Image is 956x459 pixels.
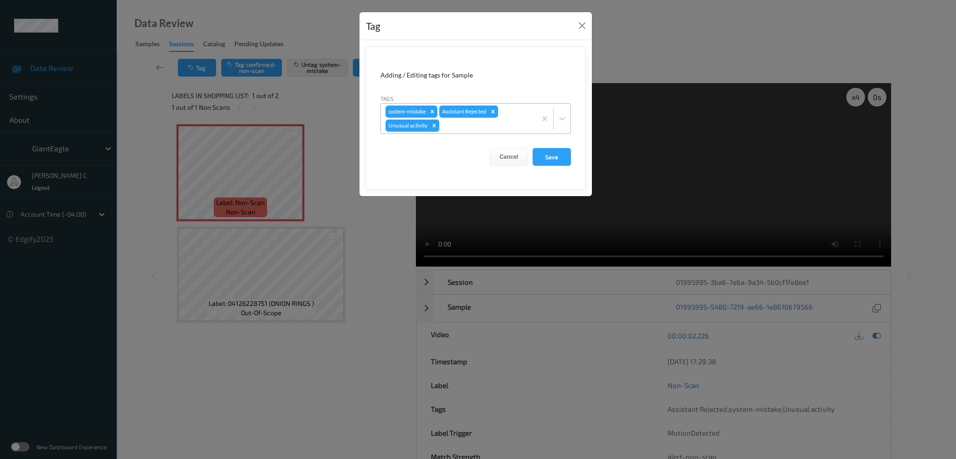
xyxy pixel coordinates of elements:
[427,106,437,118] div: Remove system-mistake
[366,19,380,34] div: Tag
[488,106,498,118] div: Remove Assistant Rejected
[386,120,429,132] div: Unusual activity
[429,120,439,132] div: Remove Unusual activity
[380,94,394,103] label: Tags
[533,148,571,166] button: Save
[490,148,528,166] button: Cancel
[576,19,589,32] button: Close
[439,106,488,118] div: Assistant Rejected
[380,71,571,80] div: Adding / Editing tags for Sample
[386,106,427,118] div: system-mistake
